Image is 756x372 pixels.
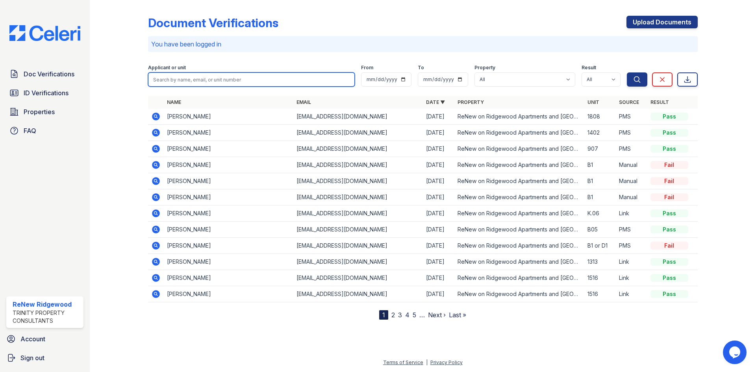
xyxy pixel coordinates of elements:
td: 1808 [584,109,616,125]
label: Property [474,65,495,71]
td: [EMAIL_ADDRESS][DOMAIN_NAME] [293,254,423,270]
a: 3 [398,311,402,319]
td: PMS [616,125,647,141]
td: [EMAIL_ADDRESS][DOMAIN_NAME] [293,189,423,205]
a: Date ▼ [426,99,445,105]
a: Properties [6,104,83,120]
a: Last » [449,311,466,319]
div: ReNew Ridgewood [13,300,80,309]
td: PMS [616,141,647,157]
td: [DATE] [423,205,454,222]
iframe: chat widget [723,341,748,364]
td: [DATE] [423,141,454,157]
img: CE_Logo_Blue-a8612792a0a2168367f1c8372b55b34899dd931a85d93a1a3d3e32e68fde9ad4.png [3,25,87,41]
div: 1 [379,310,388,320]
td: Link [616,286,647,302]
td: [PERSON_NAME] [164,238,293,254]
span: ID Verifications [24,88,69,98]
td: [PERSON_NAME] [164,157,293,173]
td: ReNew on Ridgewood Apartments and [GEOGRAPHIC_DATA] [454,125,584,141]
td: [EMAIL_ADDRESS][DOMAIN_NAME] [293,205,423,222]
td: [EMAIL_ADDRESS][DOMAIN_NAME] [293,109,423,125]
td: ReNew on Ridgewood Apartments and [GEOGRAPHIC_DATA] [454,270,584,286]
a: Privacy Policy [430,359,463,365]
span: Doc Verifications [24,69,74,79]
span: FAQ [24,126,36,135]
td: [EMAIL_ADDRESS][DOMAIN_NAME] [293,141,423,157]
span: Account [20,334,45,344]
label: Result [582,65,596,71]
td: ReNew on Ridgewood Apartments and [GEOGRAPHIC_DATA] [454,205,584,222]
td: 1402 [584,125,616,141]
div: Pass [650,145,688,153]
td: 907 [584,141,616,157]
td: ReNew on Ridgewood Apartments and [GEOGRAPHIC_DATA] [454,222,584,238]
a: Sign out [3,350,87,366]
a: 4 [405,311,409,319]
p: You have been logged in [151,39,695,49]
td: [PERSON_NAME] [164,205,293,222]
td: B1 [584,173,616,189]
a: Terms of Service [383,359,423,365]
td: [PERSON_NAME] [164,173,293,189]
a: ID Verifications [6,85,83,101]
td: B1 [584,189,616,205]
td: B1 [584,157,616,173]
td: B1 or D1 [584,238,616,254]
td: Manual [616,189,647,205]
input: Search by name, email, or unit number [148,72,355,87]
td: [PERSON_NAME] [164,286,293,302]
a: Source [619,99,639,105]
td: B05 [584,222,616,238]
div: Pass [650,209,688,217]
td: [PERSON_NAME] [164,254,293,270]
td: Link [616,254,647,270]
a: Property [458,99,484,105]
a: Result [650,99,669,105]
td: ReNew on Ridgewood Apartments and [GEOGRAPHIC_DATA] [454,254,584,270]
td: ReNew on Ridgewood Apartments and [GEOGRAPHIC_DATA] [454,141,584,157]
div: Trinity Property Consultants [13,309,80,325]
span: Properties [24,107,55,117]
td: ReNew on Ridgewood Apartments and [GEOGRAPHIC_DATA] [454,238,584,254]
td: [EMAIL_ADDRESS][DOMAIN_NAME] [293,125,423,141]
td: [EMAIL_ADDRESS][DOMAIN_NAME] [293,286,423,302]
td: [EMAIL_ADDRESS][DOMAIN_NAME] [293,222,423,238]
div: Fail [650,242,688,250]
td: [DATE] [423,157,454,173]
div: Pass [650,226,688,233]
td: [EMAIL_ADDRESS][DOMAIN_NAME] [293,238,423,254]
td: PMS [616,238,647,254]
a: Doc Verifications [6,66,83,82]
td: 1516 [584,270,616,286]
td: [DATE] [423,189,454,205]
div: Fail [650,161,688,169]
div: Fail [650,177,688,185]
td: [EMAIL_ADDRESS][DOMAIN_NAME] [293,270,423,286]
td: [DATE] [423,173,454,189]
td: [DATE] [423,238,454,254]
a: Unit [587,99,599,105]
td: ReNew on Ridgewood Apartments and [GEOGRAPHIC_DATA] [454,173,584,189]
td: Manual [616,173,647,189]
td: K.06 [584,205,616,222]
label: From [361,65,373,71]
td: ReNew on Ridgewood Apartments and [GEOGRAPHIC_DATA] [454,157,584,173]
div: Document Verifications [148,16,278,30]
div: Pass [650,113,688,120]
a: 5 [413,311,416,319]
td: ReNew on Ridgewood Apartments and [GEOGRAPHIC_DATA] [454,189,584,205]
td: [EMAIL_ADDRESS][DOMAIN_NAME] [293,157,423,173]
td: [DATE] [423,125,454,141]
td: [PERSON_NAME] [164,141,293,157]
span: Sign out [20,353,44,363]
td: ReNew on Ridgewood Apartments and [GEOGRAPHIC_DATA] [454,286,584,302]
a: Upload Documents [626,16,698,28]
td: [PERSON_NAME] [164,270,293,286]
td: [PERSON_NAME] [164,189,293,205]
td: [PERSON_NAME] [164,125,293,141]
td: Link [616,270,647,286]
td: PMS [616,222,647,238]
a: Account [3,331,87,347]
td: 1313 [584,254,616,270]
